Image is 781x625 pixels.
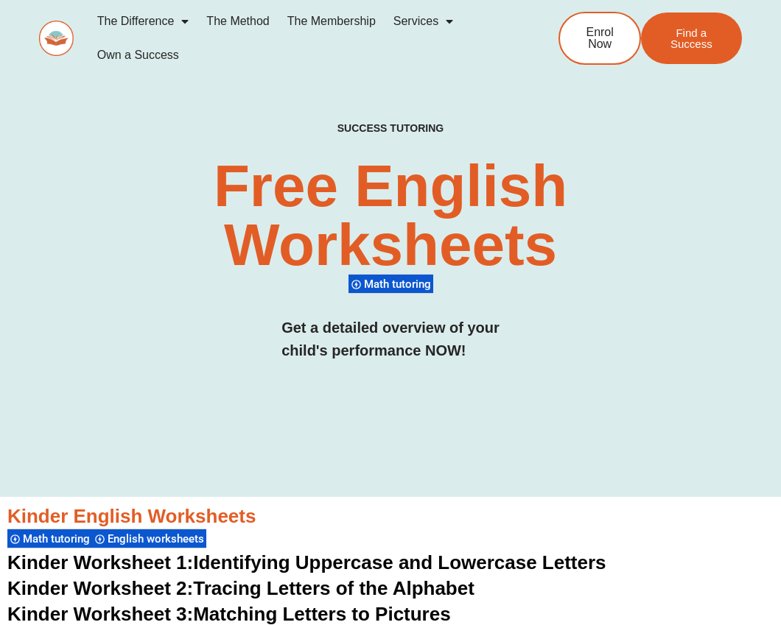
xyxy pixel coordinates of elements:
[7,529,92,548] div: Math tutoring
[279,4,385,38] a: The Membership
[88,4,519,72] nav: Menu
[7,603,193,625] span: Kinder Worksheet 3:
[158,157,623,275] h2: Free English Worksheets​
[7,504,774,529] h3: Kinder English Worksheets
[287,122,494,135] h4: SUCCESS TUTORING​
[663,27,720,49] span: Find a Success
[528,459,781,625] iframe: Chat Widget
[349,274,433,294] div: Math tutoring
[385,4,462,38] a: Services
[558,12,641,65] a: Enrol Now
[108,532,209,545] span: English worksheets
[7,577,193,599] span: Kinder Worksheet 2:
[582,27,617,50] span: Enrol Now
[281,317,500,362] h3: Get a detailed overview of your child's performance NOW!
[88,38,188,72] a: Own a Success
[7,603,451,625] a: Kinder Worksheet 3:Matching Letters to Pictures
[88,4,198,38] a: The Difference
[197,4,278,38] a: The Method
[7,551,193,573] span: Kinder Worksheet 1:
[7,577,474,599] a: Kinder Worksheet 2:Tracing Letters of the Alphabet
[92,529,206,548] div: English worksheets
[7,551,606,573] a: Kinder Worksheet 1:Identifying Uppercase and Lowercase Letters
[641,13,742,64] a: Find a Success
[23,532,94,545] span: Math tutoring
[364,278,435,291] span: Math tutoring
